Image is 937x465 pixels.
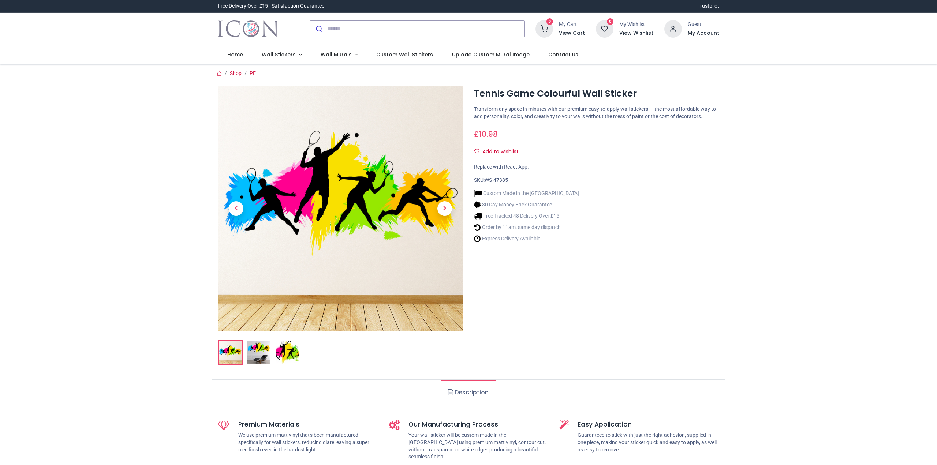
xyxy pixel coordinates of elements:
a: 0 [596,25,613,31]
img: Icon Wall Stickers [218,19,278,39]
h5: Easy Application [578,420,719,429]
div: SKU: [474,177,719,184]
span: Contact us [548,51,578,58]
span: Home [227,51,243,58]
span: Wall Murals [321,51,352,58]
img: WS-47385-02 [247,341,270,364]
img: WS-47385-03 [276,341,299,364]
button: Add to wishlistAdd to wishlist [474,146,525,158]
div: Free Delivery Over £15 - Satisfaction Guarantee [218,3,324,10]
span: Upload Custom Mural Image [452,51,530,58]
h1: Tennis Game Colourful Wall Sticker [474,87,719,100]
a: Previous [218,123,254,294]
a: Trustpilot [698,3,719,10]
button: Submit [310,21,327,37]
a: Wall Murals [311,45,367,64]
p: Your wall sticker will be custom made in the [GEOGRAPHIC_DATA] using premium matt vinyl, contour ... [408,432,549,460]
sup: 0 [546,18,553,25]
span: Previous [229,201,243,216]
div: Guest [688,21,719,28]
li: Express Delivery Available [474,235,579,243]
img: Tennis Game Colourful Wall Sticker [218,86,463,331]
li: 30 Day Money Back Guarantee [474,201,579,209]
span: Wall Stickers [262,51,296,58]
a: My Account [688,30,719,37]
a: 0 [535,25,553,31]
a: Logo of Icon Wall Stickers [218,19,278,39]
span: £ [474,129,498,139]
h5: Premium Materials [238,420,378,429]
li: Order by 11am, same day dispatch [474,224,579,231]
span: 10.98 [479,129,498,139]
i: Add to wishlist [474,149,479,154]
a: Wall Stickers [252,45,311,64]
span: Custom Wall Stickers [376,51,433,58]
a: View Cart [559,30,585,37]
p: We use premium matt vinyl that's been manufactured specifically for wall stickers, reducing glare... [238,432,378,453]
a: Next [426,123,463,294]
a: View Wishlist [619,30,653,37]
div: My Cart [559,21,585,28]
a: Description [441,380,496,405]
sup: 0 [607,18,614,25]
div: Replace with React App. [474,164,719,171]
a: Shop [230,70,242,76]
p: Transform any space in minutes with our premium easy-to-apply wall stickers — the most affordable... [474,106,719,120]
div: My Wishlist [619,21,653,28]
li: Free Tracked 48 Delivery Over £15 [474,212,579,220]
span: Next [437,201,452,216]
a: PE [250,70,256,76]
h5: Our Manufacturing Process [408,420,549,429]
li: Custom Made in the [GEOGRAPHIC_DATA] [474,190,579,197]
span: WS-47385 [485,177,508,183]
p: Guaranteed to stick with just the right adhesion, supplied in one piece, making your sticker quic... [578,432,719,453]
img: Tennis Game Colourful Wall Sticker [219,341,242,364]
